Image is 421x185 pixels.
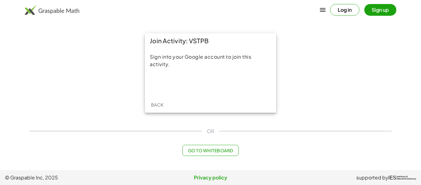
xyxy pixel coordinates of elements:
[182,145,238,156] button: Go to Whiteboard
[142,174,279,181] a: Privacy policy
[145,33,276,48] div: Join Activity: VSTPB
[330,4,359,16] button: Log in
[147,99,167,110] button: Back
[207,128,214,135] span: OR
[388,175,396,181] span: IES
[388,174,416,181] a: IESInstitute ofEducation Sciences
[5,174,142,181] span: © Graspable Inc, 2025
[364,4,396,16] button: Sign up
[356,174,388,181] span: supported by
[177,77,244,91] iframe: Sign in with Google Button
[397,176,416,180] span: Institute of Education Sciences
[150,53,271,68] div: Sign into your Google account to join this activity.
[151,102,163,107] span: Back
[188,148,233,153] span: Go to Whiteboard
